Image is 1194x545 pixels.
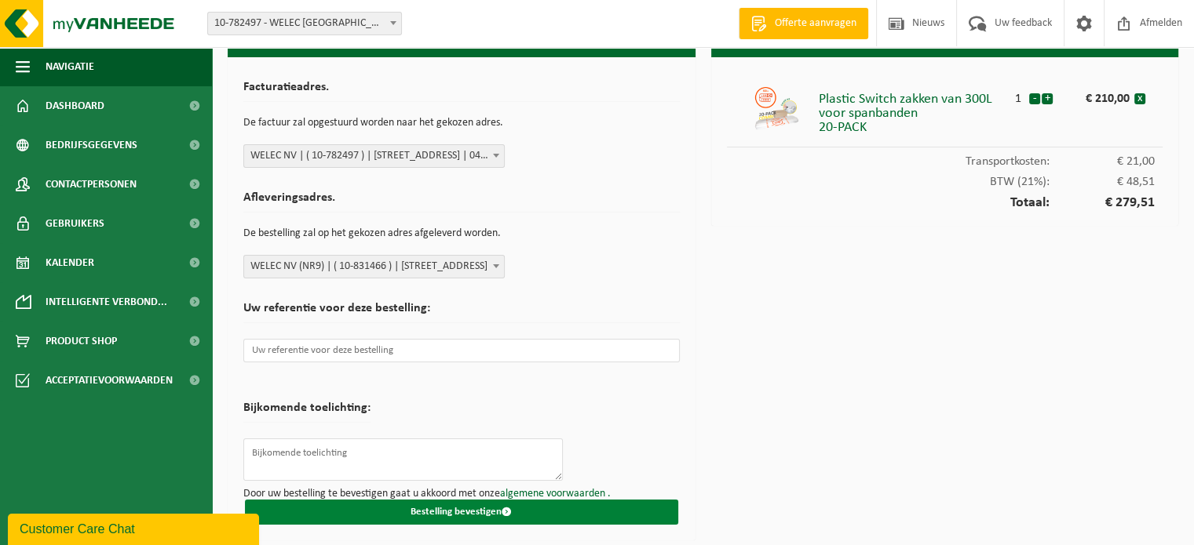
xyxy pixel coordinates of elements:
button: - [1029,93,1040,104]
h2: Bijkomende toelichting: [243,401,371,423]
span: Intelligente verbond... [46,282,167,322]
iframe: chat widget [8,510,262,545]
span: WELEC NV (NR9) | ( 10-831466 ) | AMBACHTENSTRAAT 9, 2260 OEVEL [243,255,505,278]
p: De bestelling zal op het gekozen adres afgeleverd worden. [243,220,680,247]
img: 01-999953 [753,85,800,132]
h2: Uw referentie voor deze bestelling: [243,302,680,323]
span: WELEC NV | ( 10-782497 ) | AMBACHTENSTRAAT 4, 2260 WESTERLO | 0443.800.734 [243,144,505,168]
p: Door uw bestelling te bevestigen gaat u akkoord met onze [243,489,680,500]
h2: Afleveringsadres. [243,191,680,213]
div: Plastic Switch zakken van 300L voor spanbanden 20-PACK [819,85,1008,135]
a: Offerte aanvragen [739,8,868,39]
span: WELEC NV (NR9) | ( 10-831466 ) | AMBACHTENSTRAAT 9, 2260 OEVEL [244,256,504,278]
p: De factuur zal opgestuurd worden naar het gekozen adres. [243,110,680,136]
span: € 279,51 [1050,196,1155,210]
span: Acceptatievoorwaarden [46,361,173,400]
a: algemene voorwaarden . [500,488,611,500]
h2: Facturatieadres. [243,81,680,102]
span: 10-782497 - WELEC NV - WESTERLO [207,12,402,35]
div: Transportkosten: [727,147,1163,168]
span: Product Shop [46,322,117,361]
span: € 48,51 [1050,176,1155,188]
div: Totaal: [727,188,1163,210]
span: 10-782497 - WELEC NV - WESTERLO [208,13,401,35]
span: Dashboard [46,86,104,125]
span: Contactpersonen [46,165,137,204]
span: Navigatie [46,47,94,86]
span: € 21,00 [1050,155,1155,168]
div: BTW (21%): [727,168,1163,188]
button: + [1042,93,1053,104]
span: Kalender [46,243,94,282]
button: Bestelling bevestigen [245,500,678,525]
span: Gebruikers [46,204,104,243]
button: x [1134,93,1145,104]
span: WELEC NV | ( 10-782497 ) | AMBACHTENSTRAAT 4, 2260 WESTERLO | 0443.800.734 [244,145,504,167]
span: Offerte aanvragen [771,16,860,31]
div: 1 [1008,85,1029,105]
input: Uw referentie voor deze bestelling [243,339,680,362]
div: € 210,00 [1071,85,1134,105]
span: Bedrijfsgegevens [46,125,137,165]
